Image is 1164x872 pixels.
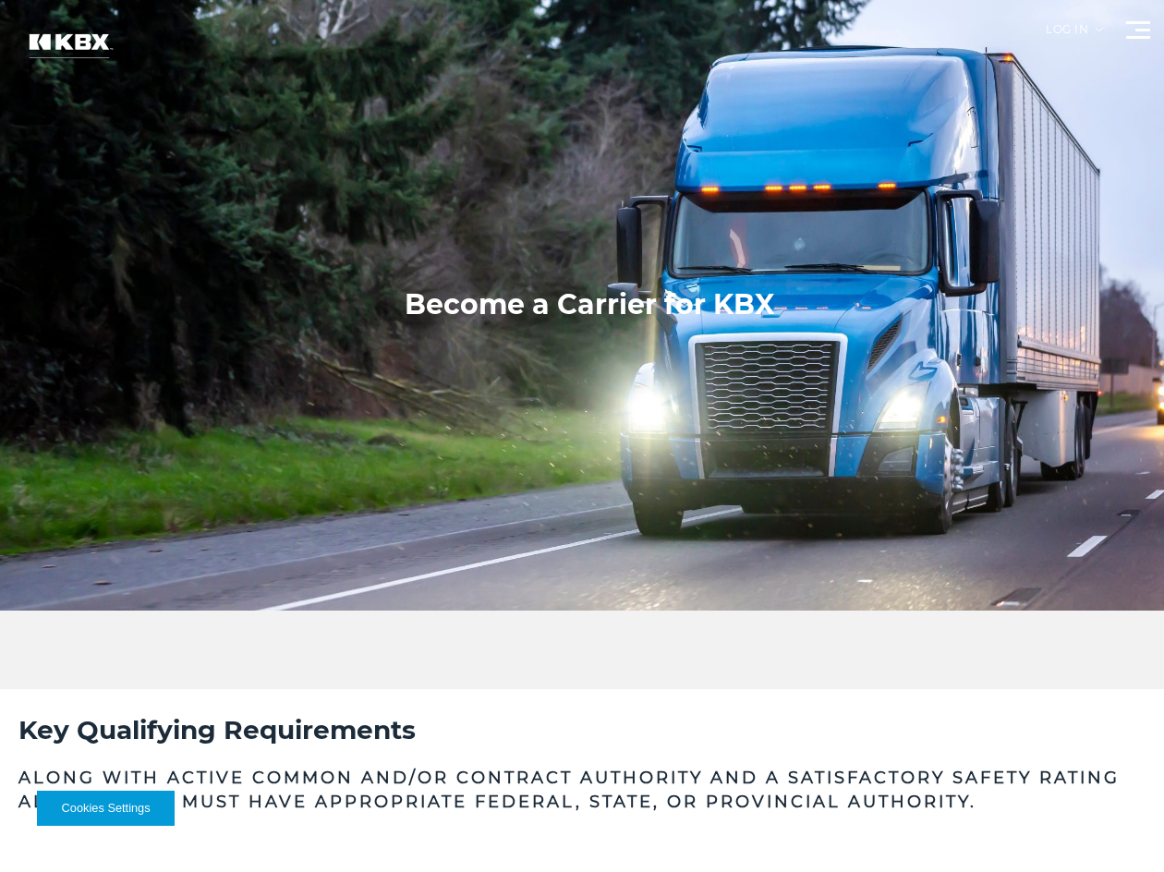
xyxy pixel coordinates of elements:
[18,712,1146,747] h2: Key Qualifying Requirements
[1096,28,1103,31] img: arrow
[37,791,175,826] button: Cookies Settings
[405,286,774,323] h1: Become a Carrier for KBX
[1046,24,1103,49] div: Log in
[14,18,125,84] img: kbx logo
[18,766,1146,814] h3: Along with Active Common and/or Contract Authority and a Satisfactory safety rating all carriers ...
